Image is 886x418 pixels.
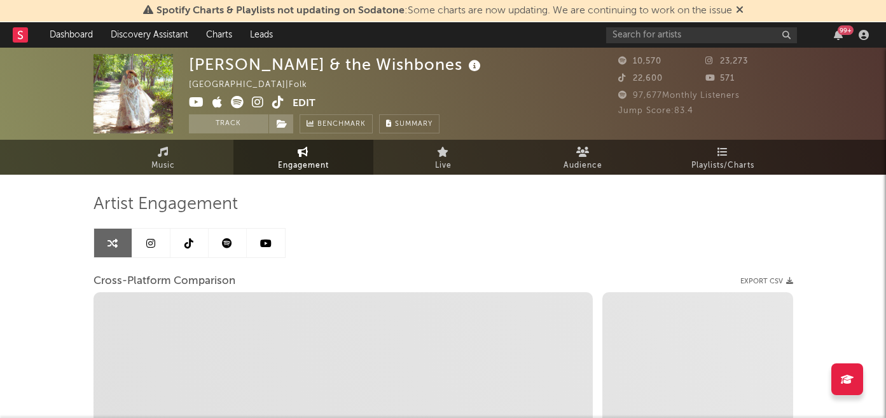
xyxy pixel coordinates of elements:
[373,140,513,175] a: Live
[293,96,315,112] button: Edit
[197,22,241,48] a: Charts
[93,197,238,212] span: Artist Engagement
[653,140,793,175] a: Playlists/Charts
[41,22,102,48] a: Dashboard
[618,74,663,83] span: 22,600
[618,91,740,100] span: 97,677 Monthly Listeners
[189,78,322,93] div: [GEOGRAPHIC_DATA] | Folk
[705,74,735,83] span: 571
[102,22,197,48] a: Discovery Assistant
[156,6,405,16] span: Spotify Charts & Playlists not updating on Sodatone
[564,158,602,173] span: Audience
[834,30,843,40] button: 99+
[300,114,373,133] a: Benchmark
[189,54,484,75] div: [PERSON_NAME] & the Wishbones
[618,107,693,115] span: Jump Score: 83.4
[93,274,235,289] span: Cross-Platform Comparison
[838,25,854,35] div: 99 +
[156,6,732,16] span: : Some charts are now updating. We are continuing to work on the issue
[736,6,744,16] span: Dismiss
[278,158,329,173] span: Engagement
[691,158,754,173] span: Playlists/Charts
[395,121,433,128] span: Summary
[606,27,797,43] input: Search for artists
[93,140,233,175] a: Music
[740,278,793,285] button: Export CSV
[513,140,653,175] a: Audience
[435,158,452,173] span: Live
[233,140,373,175] a: Engagement
[705,57,748,65] span: 23,273
[241,22,282,48] a: Leads
[379,114,440,133] button: Summary
[317,117,366,132] span: Benchmark
[189,114,268,133] button: Track
[151,158,175,173] span: Music
[618,57,661,65] span: 10,570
